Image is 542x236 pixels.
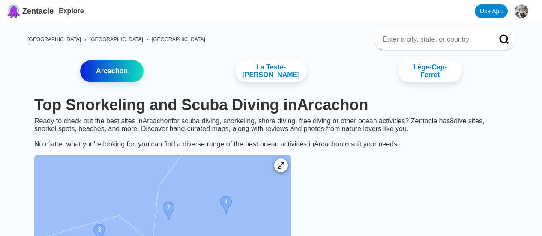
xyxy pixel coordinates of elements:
div: Ready to check out the best sites in Arcachon for scuba diving, snorkeling, shore diving, free di... [27,117,515,148]
button: Emma Hawkins [511,1,535,21]
a: La Teste-[PERSON_NAME] [235,60,306,82]
a: Zentacle logoZentacle [7,4,54,18]
input: Enter a city, state, or country [382,35,487,44]
span: › [84,36,86,42]
img: Emma Hawkins [515,4,528,18]
h1: Top Snorkeling and Scuba Diving in Arcachon [34,96,508,114]
a: [GEOGRAPHIC_DATA] [90,36,143,42]
a: Arcachon [80,60,144,82]
a: Use App [475,4,508,18]
img: Zentacle logo [7,4,21,18]
span: › [147,36,148,42]
a: Explore [59,7,84,15]
span: Zentacle [22,7,54,16]
a: [GEOGRAPHIC_DATA] [27,36,81,42]
a: [GEOGRAPHIC_DATA] [152,36,205,42]
a: Lège-Cap-Ferret [398,60,462,82]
